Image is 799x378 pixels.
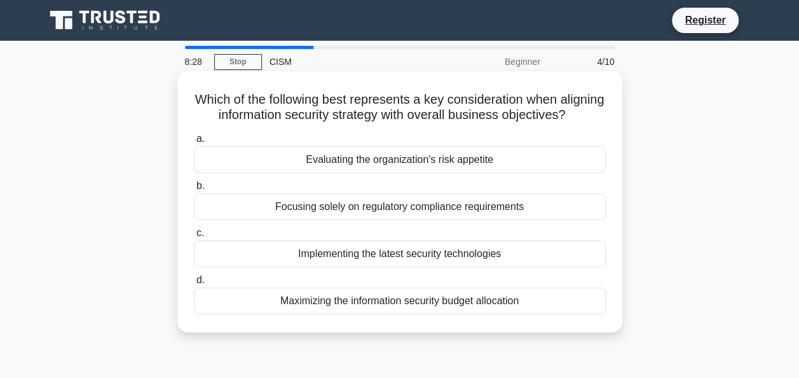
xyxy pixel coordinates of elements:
div: Maximizing the information security budget allocation [194,288,606,314]
span: d. [196,274,205,285]
div: Implementing the latest security technologies [194,241,606,267]
div: Evaluating the organization's risk appetite [194,146,606,173]
div: Focusing solely on regulatory compliance requirements [194,193,606,220]
h5: Which of the following best represents a key consideration when aligning information security str... [193,92,607,123]
a: Register [677,12,733,28]
div: Beginner [437,49,548,74]
span: c. [196,227,204,238]
a: Stop [214,54,262,70]
span: a. [196,133,205,144]
div: 8:28 [177,49,214,74]
div: 4/10 [548,49,622,74]
div: CISM [262,49,437,74]
span: b. [196,180,205,191]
